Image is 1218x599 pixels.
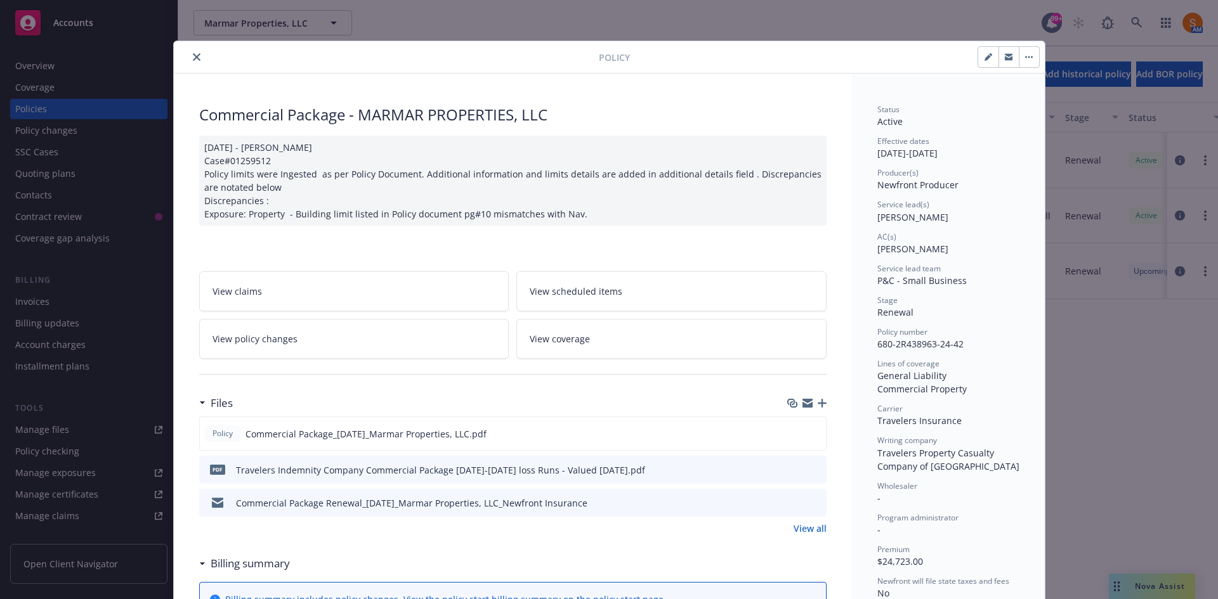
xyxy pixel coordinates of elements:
button: download file [790,496,800,510]
a: View all [794,522,827,535]
span: Renewal [877,306,913,318]
div: [DATE] - [PERSON_NAME] Case#01259512 Policy limits were Ingested as per Policy Document. Addition... [199,136,827,226]
a: View claims [199,271,509,311]
div: Commercial Package - MARMAR PROPERTIES, LLC [199,104,827,126]
button: download file [790,463,800,477]
span: Premium [877,544,910,555]
span: Program administrator [877,512,959,523]
div: General Liability [877,369,1019,382]
span: - [877,492,881,504]
div: Billing summary [199,555,290,572]
span: Service lead team [877,263,941,274]
div: Commercial Package Renewal_[DATE]_Marmar Properties, LLC_Newfront Insurance [236,496,587,510]
span: $24,723.00 [877,555,923,567]
span: No [877,587,889,599]
span: View claims [213,285,262,298]
span: Stage [877,295,898,306]
span: Service lead(s) [877,199,929,210]
span: - [877,524,881,536]
span: Carrier [877,403,903,414]
span: Policy [210,428,235,439]
button: preview file [810,463,822,477]
span: Lines of coverage [877,358,940,369]
button: download file [789,427,799,441]
span: Wholesaler [877,480,917,491]
span: Active [877,115,903,127]
span: AC(s) [877,231,896,242]
div: Files [199,395,233,411]
span: Newfront Producer [877,179,959,191]
span: Producer(s) [877,167,919,178]
span: Travelers Property Casualty Company of [GEOGRAPHIC_DATA] [877,447,1019,472]
button: close [189,49,204,65]
span: 680-2R438963-24-42 [877,338,964,350]
h3: Files [211,395,233,411]
span: pdf [210,465,225,474]
a: View policy changes [199,319,509,359]
span: P&C - Small Business [877,274,967,287]
div: Commercial Property [877,382,1019,396]
a: View coverage [516,319,827,359]
h3: Billing summary [211,555,290,572]
span: View coverage [530,332,590,345]
span: [PERSON_NAME] [877,211,948,223]
div: [DATE] - [DATE] [877,136,1019,160]
span: View scheduled items [530,285,622,298]
span: Policy [599,51,630,64]
a: View scheduled items [516,271,827,311]
span: [PERSON_NAME] [877,243,948,255]
span: Travelers Insurance [877,415,962,427]
span: Policy number [877,326,927,337]
span: Effective dates [877,136,929,146]
span: Status [877,104,900,115]
span: View policy changes [213,332,298,345]
span: Writing company [877,435,937,446]
div: Travelers Indemnity Company Commercial Package [DATE]-[DATE] loss Runs - Valued [DATE].pdf [236,463,645,477]
button: preview file [810,496,822,510]
button: preview file [809,427,821,441]
span: Newfront will file state taxes and fees [877,576,1009,586]
span: Commercial Package_[DATE]_Marmar Properties, LLC.pdf [246,427,487,441]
